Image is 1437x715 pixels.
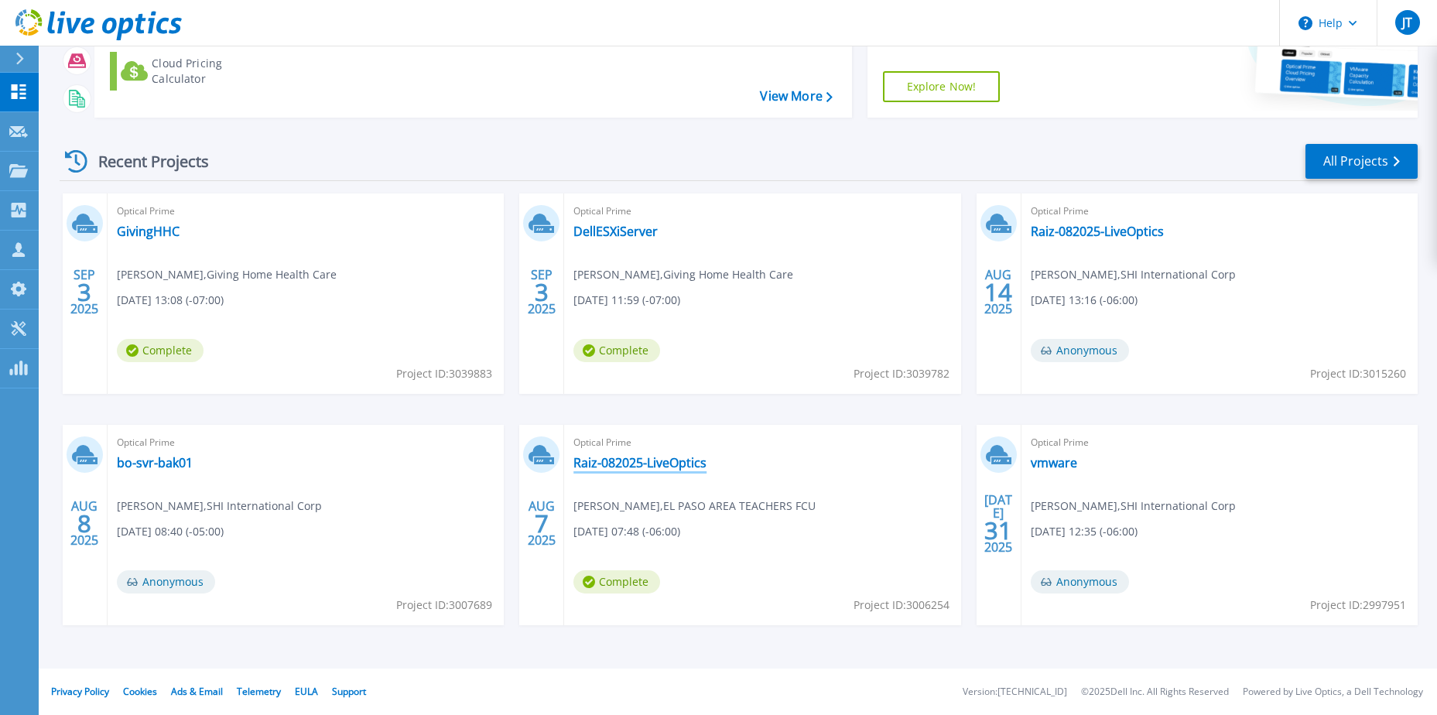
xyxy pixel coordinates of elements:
span: Complete [117,339,204,362]
span: Optical Prime [1031,203,1408,220]
a: Cloud Pricing Calculator [110,52,282,91]
span: Optical Prime [117,434,494,451]
span: Optical Prime [573,203,951,220]
div: AUG 2025 [527,495,556,552]
div: Recent Projects [60,142,230,180]
a: GivingHHC [117,224,180,239]
li: Version: [TECHNICAL_ID] [963,687,1067,697]
a: Raiz-082025-LiveOptics [1031,224,1164,239]
span: 3 [77,286,91,299]
span: [DATE] 08:40 (-05:00) [117,523,224,540]
span: Project ID: 3007689 [396,597,492,614]
span: Anonymous [1031,570,1129,594]
span: [DATE] 07:48 (-06:00) [573,523,680,540]
a: DellESXiServer [573,224,658,239]
span: [DATE] 12:35 (-06:00) [1031,523,1138,540]
div: SEP 2025 [70,264,99,320]
a: Raiz-082025-LiveOptics [573,455,707,470]
span: [PERSON_NAME] , EL PASO AREA TEACHERS FCU [573,498,816,515]
a: All Projects [1305,144,1418,179]
a: Telemetry [237,685,281,698]
span: [PERSON_NAME] , Giving Home Health Care [573,266,793,283]
a: Ads & Email [171,685,223,698]
span: Optical Prime [573,434,951,451]
span: Complete [573,339,660,362]
a: vmware [1031,455,1077,470]
a: Support [332,685,366,698]
li: © 2025 Dell Inc. All Rights Reserved [1081,687,1229,697]
span: Project ID: 3039782 [854,365,949,382]
a: EULA [295,685,318,698]
a: Privacy Policy [51,685,109,698]
span: Anonymous [1031,339,1129,362]
span: 14 [984,286,1012,299]
span: [DATE] 13:08 (-07:00) [117,292,224,309]
span: Optical Prime [117,203,494,220]
span: 8 [77,517,91,530]
div: AUG 2025 [70,495,99,552]
a: Explore Now! [883,71,1001,102]
div: SEP 2025 [527,264,556,320]
span: Complete [573,570,660,594]
div: [DATE] 2025 [984,495,1013,552]
div: Cloud Pricing Calculator [152,56,275,87]
span: [PERSON_NAME] , Giving Home Health Care [117,266,337,283]
span: Project ID: 3039883 [396,365,492,382]
span: Anonymous [117,570,215,594]
span: [PERSON_NAME] , SHI International Corp [1031,498,1236,515]
span: 7 [535,517,549,530]
a: Cookies [123,685,157,698]
a: View More [760,89,832,104]
a: bo-svr-bak01 [117,455,193,470]
span: [DATE] 11:59 (-07:00) [573,292,680,309]
span: JT [1402,16,1412,29]
span: 31 [984,524,1012,537]
span: [DATE] 13:16 (-06:00) [1031,292,1138,309]
span: Project ID: 3015260 [1310,365,1406,382]
span: Project ID: 2997951 [1310,597,1406,614]
span: Project ID: 3006254 [854,597,949,614]
span: [PERSON_NAME] , SHI International Corp [117,498,322,515]
span: Optical Prime [1031,434,1408,451]
li: Powered by Live Optics, a Dell Technology [1243,687,1423,697]
div: AUG 2025 [984,264,1013,320]
span: [PERSON_NAME] , SHI International Corp [1031,266,1236,283]
span: 3 [535,286,549,299]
